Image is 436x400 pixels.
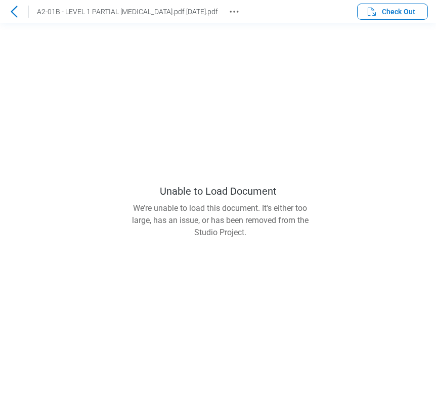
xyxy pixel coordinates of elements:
div: We’re unable to load this document. It's either too large, has an issue, or has been removed from... [122,202,314,239]
button: Check Out [357,4,428,20]
div: Unable to Load Document [160,184,277,198]
span: Check Out [382,7,415,17]
button: Revision History [226,4,242,20]
span: A2-01B - LEVEL 1 PARTIAL [MEDICAL_DATA].pdf [DATE].pdf [37,8,218,16]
